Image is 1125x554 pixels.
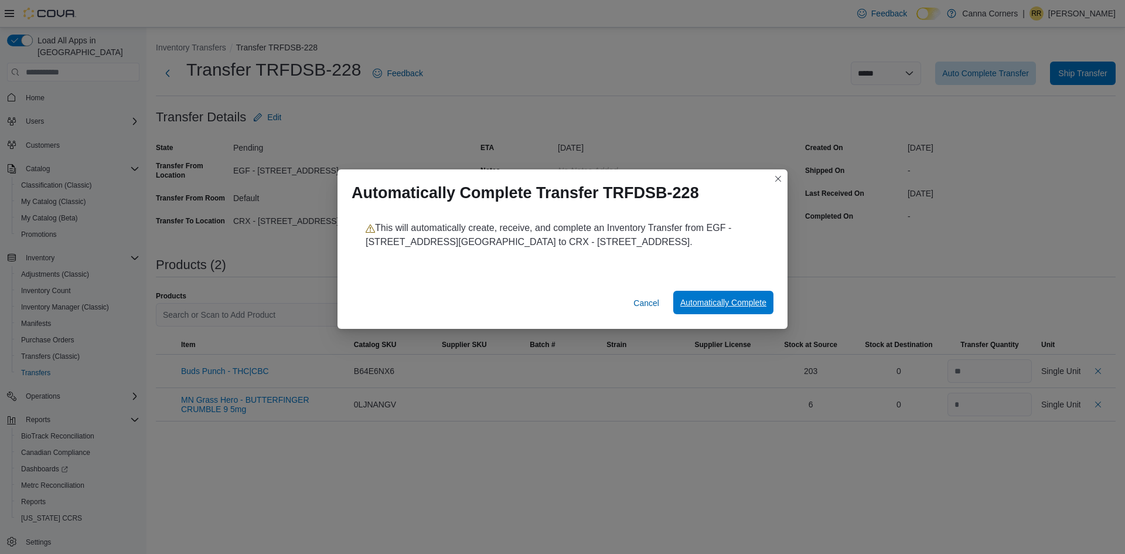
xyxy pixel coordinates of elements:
button: Cancel [629,291,664,315]
span: Automatically Complete [680,297,766,308]
h1: Automatically Complete Transfer TRFDSB-228 [352,183,699,202]
span: Cancel [633,297,659,309]
button: Automatically Complete [673,291,773,314]
button: Closes this modal window [771,172,785,186]
p: This will automatically create, receive, and complete an Inventory Transfer from EGF - [STREET_AD... [366,221,759,249]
